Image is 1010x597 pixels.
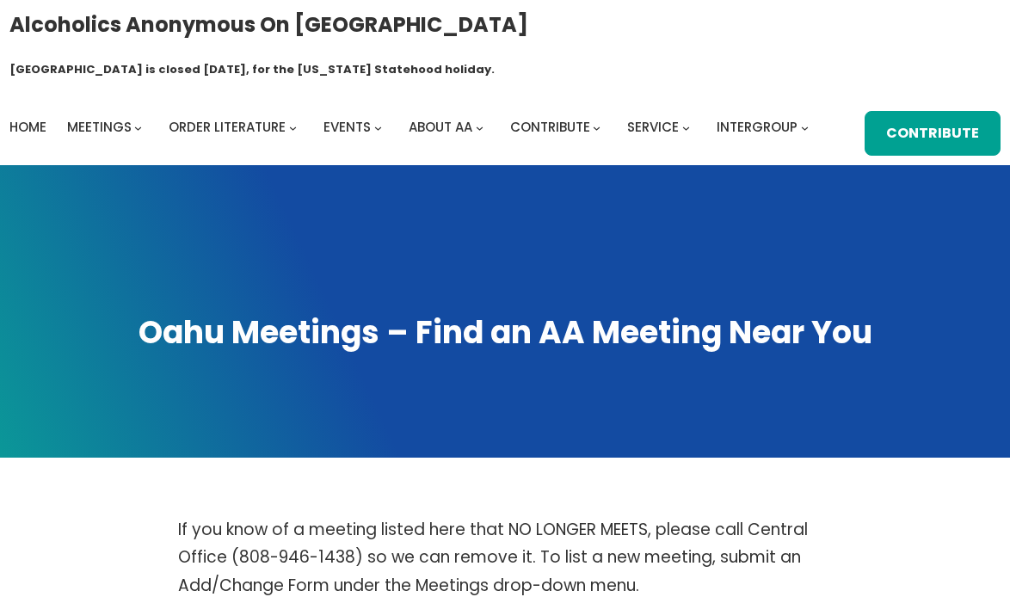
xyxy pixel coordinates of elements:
[865,111,1001,156] a: Contribute
[9,6,528,43] a: Alcoholics Anonymous on [GEOGRAPHIC_DATA]
[67,118,132,136] span: Meetings
[409,115,472,139] a: About AA
[409,118,472,136] span: About AA
[134,124,142,132] button: Meetings submenu
[627,115,679,139] a: Service
[801,124,809,132] button: Intergroup submenu
[9,118,46,136] span: Home
[510,118,590,136] span: Contribute
[323,115,371,139] a: Events
[9,115,815,139] nav: Intergroup
[323,118,371,136] span: Events
[9,115,46,139] a: Home
[476,124,483,132] button: About AA submenu
[374,124,382,132] button: Events submenu
[682,124,690,132] button: Service submenu
[9,61,495,78] h1: [GEOGRAPHIC_DATA] is closed [DATE], for the [US_STATE] Statehood holiday.
[717,118,798,136] span: Intergroup
[627,118,679,136] span: Service
[593,124,600,132] button: Contribute submenu
[510,115,590,139] a: Contribute
[16,312,994,354] h1: Oahu Meetings – Find an AA Meeting Near You
[289,124,297,132] button: Order Literature submenu
[717,115,798,139] a: Intergroup
[169,118,286,136] span: Order Literature
[67,115,132,139] a: Meetings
